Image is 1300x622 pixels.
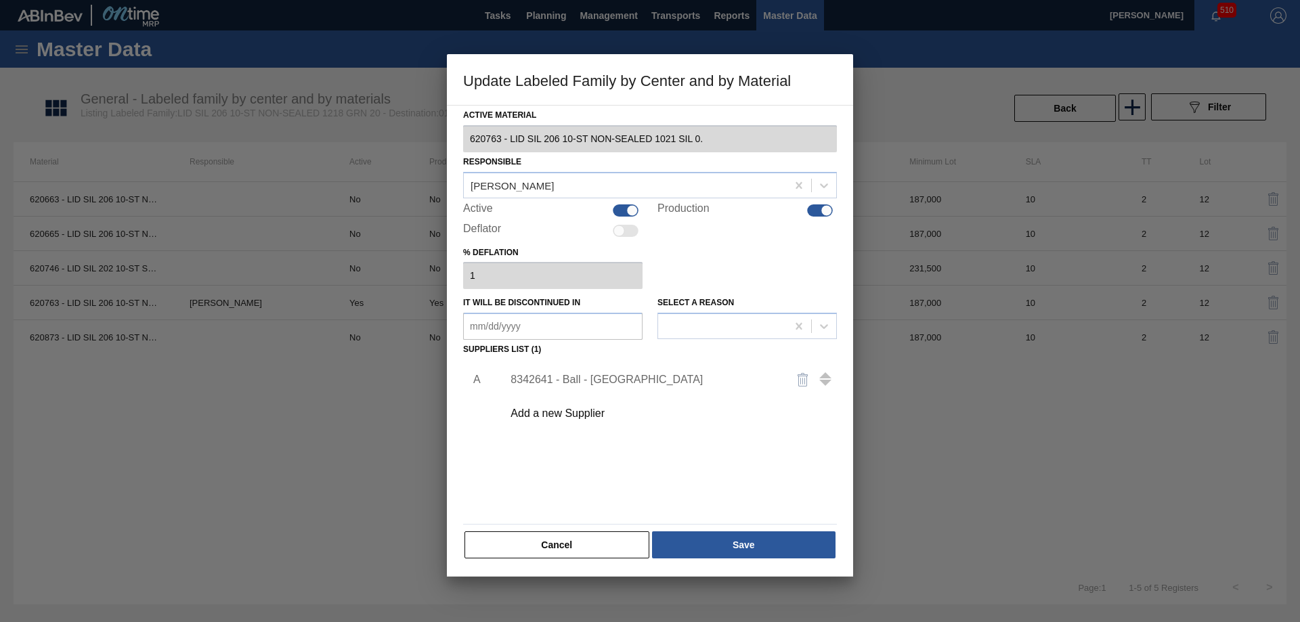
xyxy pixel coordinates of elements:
label: Active Material [463,106,837,125]
label: Deflator [463,223,501,239]
li: A [463,363,484,397]
button: delete-icon [787,363,819,396]
label: Select a reason [657,298,734,307]
label: It will be discontinued in [463,298,580,307]
label: Suppliers list (1) [463,345,541,354]
label: Production [657,202,710,219]
div: 8342641 - Ball - [GEOGRAPHIC_DATA] [511,374,776,386]
h3: Update Labeled Family by Center and by Material [447,54,853,106]
label: Responsible [463,157,521,166]
div: Add a new Supplier [511,407,776,420]
button: Cancel [464,531,649,558]
label: Active [463,202,493,219]
button: Save [652,531,836,558]
img: delete-icon [795,372,811,388]
div: [PERSON_NAME] [471,179,554,191]
input: mm/dd/yyyy [463,313,643,340]
label: % deflation [463,243,643,263]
